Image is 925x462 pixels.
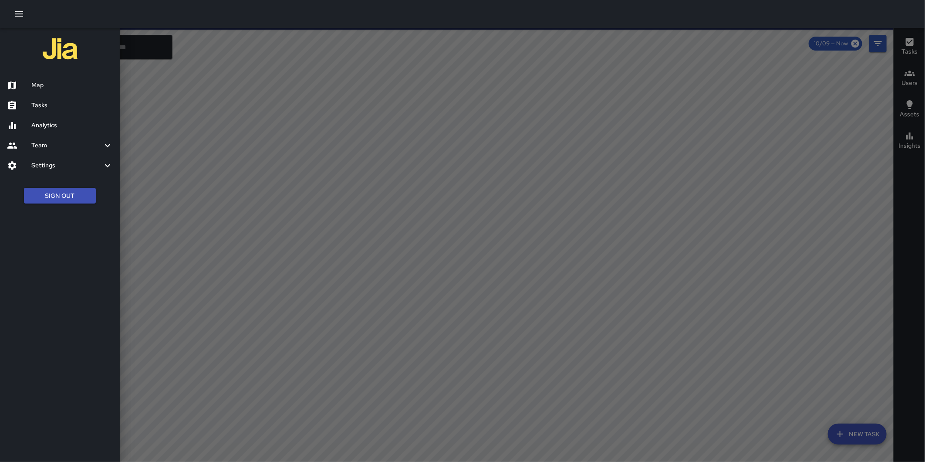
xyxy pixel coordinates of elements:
button: Sign Out [24,188,96,204]
h6: Team [31,141,102,150]
h6: Tasks [31,101,113,110]
h6: Analytics [31,121,113,130]
h6: Map [31,81,113,90]
h6: Settings [31,161,102,170]
img: jia-logo [43,31,78,66]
